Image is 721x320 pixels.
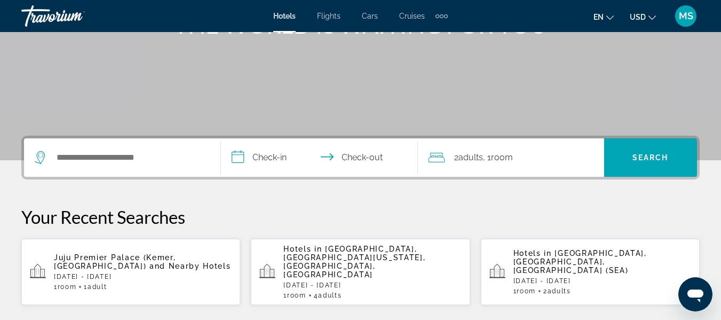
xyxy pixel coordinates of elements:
span: Hotels in [513,249,552,257]
button: Extra navigation items [435,7,448,25]
button: Juju Premier Palace (Kemer, [GEOGRAPHIC_DATA]) and Nearby Hotels[DATE] - [DATE]1Room1Adult [21,238,240,306]
span: 2 [543,287,571,295]
button: Change currency [630,9,656,25]
span: Adults [548,287,571,295]
button: Hotels in [GEOGRAPHIC_DATA], [GEOGRAPHIC_DATA][US_STATE], [GEOGRAPHIC_DATA], [GEOGRAPHIC_DATA][DA... [251,238,470,306]
input: Search hotel destination [56,150,204,166]
a: Hotels [273,12,296,20]
span: , 1 [483,150,513,165]
span: Room [58,283,77,291]
a: Flights [317,12,340,20]
a: Cruises [399,12,425,20]
span: Adults [458,152,483,162]
p: [DATE] - [DATE] [54,273,232,280]
span: Adults [318,292,342,299]
button: Hotels in [GEOGRAPHIC_DATA], [GEOGRAPHIC_DATA], [GEOGRAPHIC_DATA] (SEA)[DATE] - [DATE]1Room2Adults [481,238,700,306]
span: en [593,13,604,21]
a: Travorium [21,2,128,30]
span: Room [517,287,536,295]
button: Search [604,138,697,177]
span: [GEOGRAPHIC_DATA], [GEOGRAPHIC_DATA], [GEOGRAPHIC_DATA] (SEA) [513,249,647,275]
a: Cars [362,12,378,20]
p: [DATE] - [DATE] [283,282,461,289]
div: Search widget [24,138,697,177]
button: Travelers: 2 adults, 0 children [418,138,604,177]
span: 1 [513,287,536,295]
span: 2 [454,150,483,165]
span: USD [630,13,646,21]
button: Select check in and out date [221,138,418,177]
span: [GEOGRAPHIC_DATA], [GEOGRAPHIC_DATA][US_STATE], [GEOGRAPHIC_DATA], [GEOGRAPHIC_DATA] [283,245,425,279]
span: Adult [88,283,107,291]
span: Room [491,152,513,162]
p: Your Recent Searches [21,206,700,228]
iframe: Button to launch messaging window [678,277,712,311]
span: Juju Premier Palace (Kemer, [GEOGRAPHIC_DATA]) [54,253,176,270]
span: MS [679,11,693,21]
span: 4 [314,292,342,299]
button: User Menu [672,5,700,27]
span: Search [632,153,669,162]
span: Room [287,292,306,299]
button: Change language [593,9,614,25]
span: 1 [283,292,306,299]
span: 1 [54,283,76,291]
span: Hotels in [283,245,322,253]
span: and Nearby Hotels [149,262,231,270]
p: [DATE] - [DATE] [513,277,691,285]
span: 1 [84,283,107,291]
